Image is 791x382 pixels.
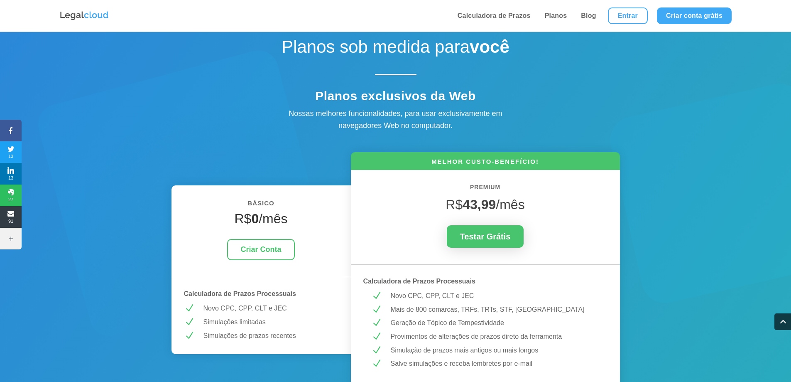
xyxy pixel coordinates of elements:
[391,318,600,328] p: Geração de Tópico de Tempestividade
[184,198,338,213] h6: BÁSICO
[184,211,338,231] h4: R$ /mês
[371,358,382,369] span: N
[371,345,382,355] span: N
[391,331,600,342] p: Provimentos de alterações de prazos direto da ferramenta
[391,358,600,369] p: Salve simulações e receba lembretes por e-mail
[371,291,382,301] span: N
[203,303,338,314] p: Novo CPC, CPP, CLT e JEC
[184,317,194,327] span: N
[447,225,524,248] a: Testar Grátis
[184,303,194,313] span: N
[203,330,338,341] p: Simulações de prazos recentes
[470,37,509,57] strong: você
[59,10,109,21] img: Logo da Legalcloud
[657,7,732,24] a: Criar conta grátis
[608,7,648,24] a: Entrar
[391,304,600,315] p: Mais de 800 comarcas, TRFs, TRTs, STF, [GEOGRAPHIC_DATA]
[371,331,382,342] span: N
[446,197,524,212] span: R$ /mês
[184,330,194,341] span: N
[351,157,620,170] h6: MELHOR CUSTO-BENEFÍCIO!
[463,197,496,212] strong: 43,99
[250,37,541,62] h1: Planos sob medida para
[250,89,541,108] h4: Planos exclusivos da Web
[371,304,382,315] span: N
[363,182,607,197] h6: PREMIUM
[203,317,338,328] p: Simulações limitadas
[271,108,520,132] div: Nossas melhores funcionalidades, para usar exclusivamente em navegadores Web no computador.
[251,211,259,226] strong: 0
[184,290,296,297] strong: Calculadora de Prazos Processuais
[363,278,475,285] strong: Calculadora de Prazos Processuais
[391,291,600,301] p: Novo CPC, CPP, CLT e JEC
[227,239,294,260] a: Criar Conta
[371,318,382,328] span: N
[391,345,600,356] p: Simulação de prazos mais antigos ou mais longos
